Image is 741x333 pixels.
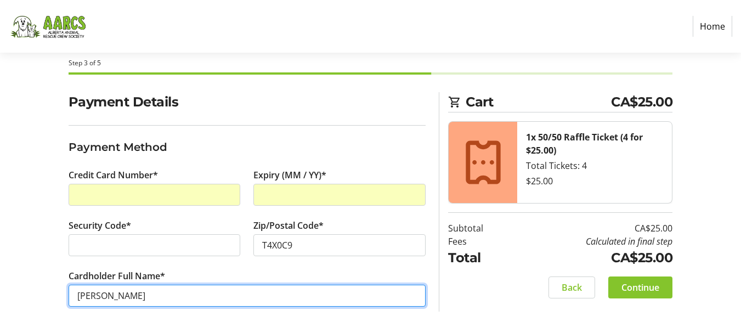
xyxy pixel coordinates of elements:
[562,281,582,294] span: Back
[69,285,426,307] input: Card Holder Name
[466,92,611,112] span: Cart
[693,16,732,37] a: Home
[548,276,595,298] button: Back
[448,235,513,248] td: Fees
[9,4,87,48] img: Alberta Animal Rescue Crew Society's Logo
[253,168,326,182] label: Expiry (MM / YY)*
[69,58,673,68] div: Step 3 of 5
[69,168,158,182] label: Credit Card Number*
[69,92,426,112] h2: Payment Details
[69,139,426,155] h3: Payment Method
[253,234,426,256] input: Zip/Postal Code
[526,131,643,156] strong: 1x 50/50 Raffle Ticket (4 for $25.00)
[621,281,659,294] span: Continue
[513,235,672,248] td: Calculated in final step
[608,276,672,298] button: Continue
[69,269,165,283] label: Cardholder Full Name*
[262,188,417,201] iframe: Secure expiration date input frame
[448,248,513,268] td: Total
[77,239,232,252] iframe: Secure CVC input frame
[513,222,672,235] td: CA$25.00
[513,248,672,268] td: CA$25.00
[526,159,663,172] div: Total Tickets: 4
[77,188,232,201] iframe: Secure card number input frame
[611,92,672,112] span: CA$25.00
[69,219,131,232] label: Security Code*
[448,222,513,235] td: Subtotal
[253,219,324,232] label: Zip/Postal Code*
[526,174,663,188] div: $25.00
